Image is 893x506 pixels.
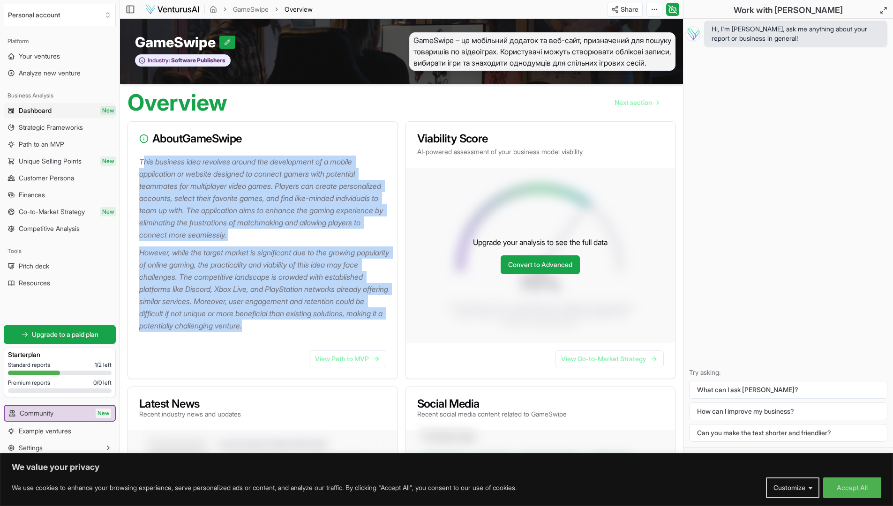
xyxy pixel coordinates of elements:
a: Unique Selling PointsNew [4,154,116,169]
a: Customer Persona [4,171,116,186]
p: However, while the target market is significant due to the growing popularity of online gaming, t... [139,246,390,332]
h3: Latest News [139,398,241,409]
h1: Overview [128,91,227,114]
span: Your ventures [19,52,60,61]
p: We use cookies to enhance your browsing experience, serve personalized ads or content, and analyz... [12,482,517,493]
a: Resources [4,275,116,290]
button: Select an organization [4,4,116,26]
span: Community [20,409,53,418]
a: Pitch deck [4,259,116,274]
button: How can I improve my business? [689,402,887,420]
span: Customer Persona [19,173,74,183]
span: Unique Selling Points [19,156,82,166]
p: Upgrade your analysis to see the full data [473,237,608,248]
a: Example ventures [4,424,116,439]
a: GameSwipe [233,5,269,14]
span: New [100,156,116,166]
p: This business idea revolves around the development of a mobile application or website designed to... [139,156,390,241]
span: New [96,409,111,418]
span: New [100,207,116,216]
a: Your ventures [4,49,116,64]
button: What can I ask [PERSON_NAME]? [689,381,887,399]
span: 0 / 0 left [93,379,112,387]
a: CommunityNew [5,406,115,421]
a: Strategic Frameworks [4,120,116,135]
a: Go-to-Market StrategyNew [4,204,116,219]
p: Try asking: [689,368,887,377]
button: Accept All [823,477,881,498]
button: Industry:Software Publishers [135,54,231,67]
span: Go-to-Market Strategy [19,207,85,216]
a: View Go-to-Market Strategy [555,350,664,367]
a: Path to an MVP [4,137,116,152]
span: Pitch deck [19,261,49,271]
a: Finances [4,187,116,202]
h3: Viability Score [417,133,664,144]
span: GameSwipe – це мобільний додаток та веб-сайт, призначений для пошуку товаришів по відеоіграх. Кор... [409,32,676,71]
button: Share [607,2,643,17]
h3: Starter plan [8,350,112,359]
span: GameSwipe [135,34,219,51]
p: Recent industry news and updates [139,409,241,419]
img: Vera [685,26,700,41]
span: Next section [615,98,652,107]
span: 1 / 2 left [95,361,112,369]
nav: pagination [607,93,666,112]
h2: Work with [PERSON_NAME] [734,4,843,17]
span: Share [621,5,638,14]
a: Go to next page [607,93,666,112]
span: Dashboard [19,106,52,115]
span: Overview [285,5,313,14]
p: Recent social media content related to GameSwipe [417,409,567,419]
span: Settings [19,443,43,453]
span: Resources [19,278,50,288]
span: Finances [19,190,45,200]
h3: About GameSwipe [139,133,386,144]
span: Industry: [148,57,170,64]
h3: Social Media [417,398,567,409]
span: Strategic Frameworks [19,123,83,132]
span: Hi, I'm [PERSON_NAME], ask me anything about your report or business in general! [712,24,880,43]
a: Competitive Analysis [4,221,116,236]
span: Standard reports [8,361,50,369]
button: Can you make the text shorter and friendlier? [689,424,887,442]
span: Analyze new venture [19,68,81,78]
div: Business Analysis [4,88,116,103]
a: Upgrade to a paid plan [4,325,116,344]
a: View Path to MVP [309,350,386,367]
span: Premium reports [8,379,50,387]
span: Competitive Analysis [19,224,80,233]
span: Example ventures [19,426,71,436]
span: Path to an MVP [19,140,64,149]
span: New [100,106,116,115]
img: logo [145,4,200,15]
span: Upgrade to a paid plan [32,330,98,339]
a: Convert to Advanced [501,255,580,274]
div: Platform [4,34,116,49]
button: Customize [766,477,819,498]
button: Settings [4,440,116,455]
p: AI-powered assessment of your business model viability [417,147,664,156]
nav: breadcrumb [210,5,313,14]
p: We value your privacy [12,461,881,473]
a: DashboardNew [4,103,116,118]
span: Software Publishers [170,57,225,64]
a: Analyze new venture [4,66,116,81]
div: Tools [4,244,116,259]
